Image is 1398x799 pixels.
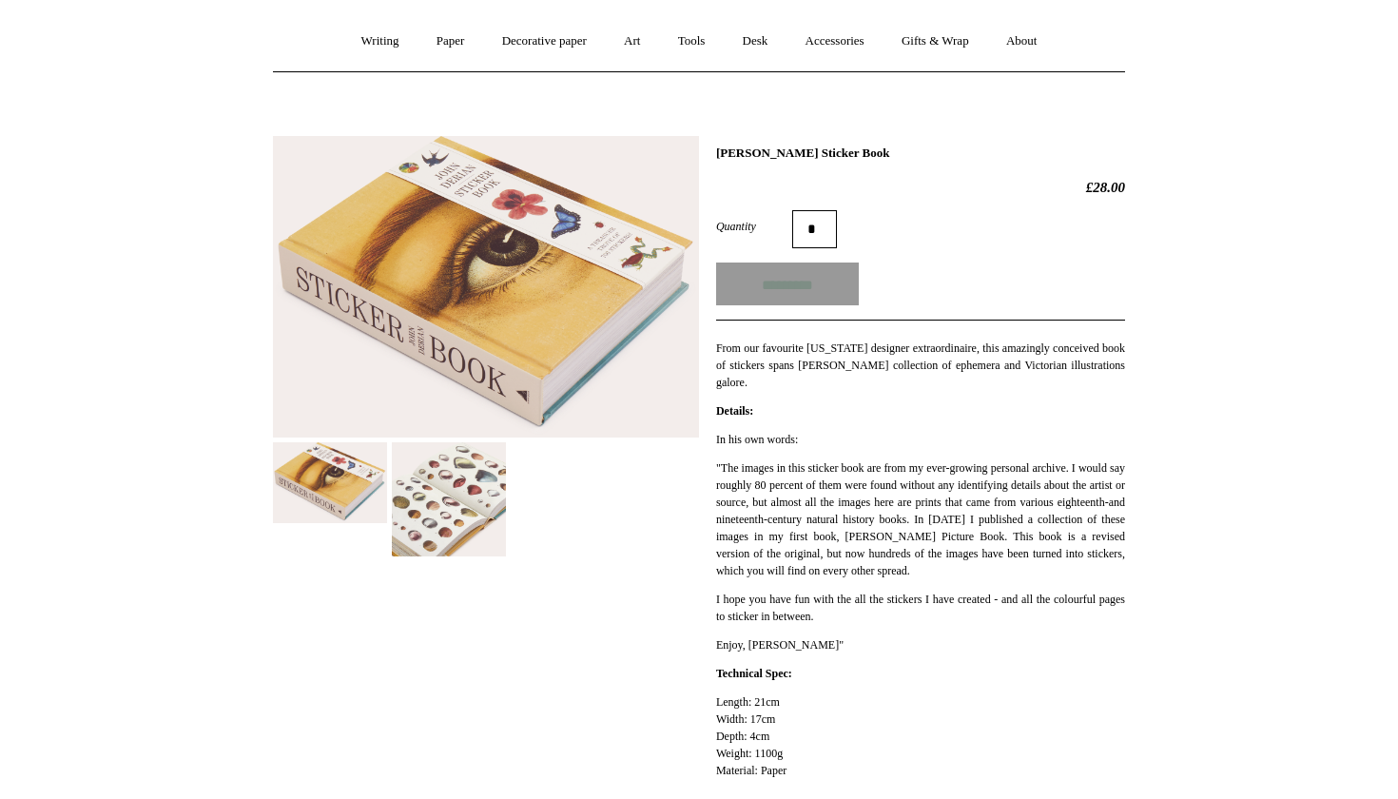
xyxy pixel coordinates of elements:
[716,341,1125,389] span: From our favourite [US_STATE] designer extraordinaire, this amazingly conceived book of stickers ...
[273,136,699,438] img: John Derian Sticker Book
[716,146,1125,161] h1: [PERSON_NAME] Sticker Book
[661,16,723,67] a: Tools
[716,218,792,235] label: Quantity
[716,431,1125,448] p: In his own words:
[716,693,1125,779] p: Length: 21cm Width: 17cm Depth: 4cm Weight: 1100g Material: Paper
[344,16,417,67] a: Writing
[716,179,1125,196] h2: £28.00
[716,667,792,680] strong: Technical Spec:
[716,591,1125,625] p: I hope you have fun with the all the stickers I have created - and all the colourful pages to sti...
[726,16,786,67] a: Desk
[716,636,1125,653] p: Enjoy, [PERSON_NAME]"
[485,16,604,67] a: Decorative paper
[392,442,506,556] img: John Derian Sticker Book
[273,442,387,523] img: John Derian Sticker Book
[989,16,1055,67] a: About
[607,16,657,67] a: Art
[884,16,986,67] a: Gifts & Wrap
[716,404,753,418] strong: Details:
[419,16,482,67] a: Paper
[716,459,1125,579] p: "The images in this sticker book are from my ever-growing personal archive. I would say roughly 8...
[788,16,882,67] a: Accessories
